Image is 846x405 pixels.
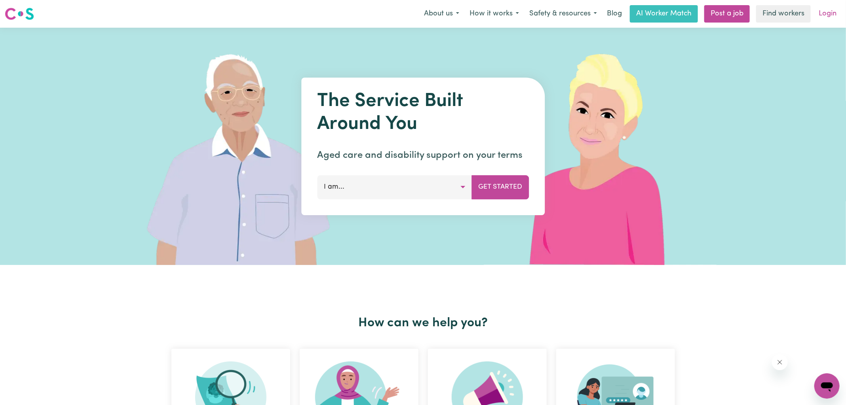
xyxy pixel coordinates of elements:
h1: The Service Built Around You [317,90,529,136]
button: How it works [464,6,524,22]
a: Post a job [704,5,750,23]
a: Blog [602,5,627,23]
p: Aged care and disability support on your terms [317,148,529,163]
a: Careseekers logo [5,5,34,23]
button: Get Started [471,175,529,199]
button: Safety & resources [524,6,602,22]
img: Careseekers logo [5,7,34,21]
a: Find workers [756,5,811,23]
iframe: Button to launch messaging window [814,373,840,399]
a: Login [814,5,841,23]
button: I am... [317,175,472,199]
button: About us [419,6,464,22]
span: Need any help? [5,6,48,12]
iframe: Close message [772,354,788,370]
h2: How can we help you? [167,316,680,331]
a: AI Worker Match [630,5,698,23]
